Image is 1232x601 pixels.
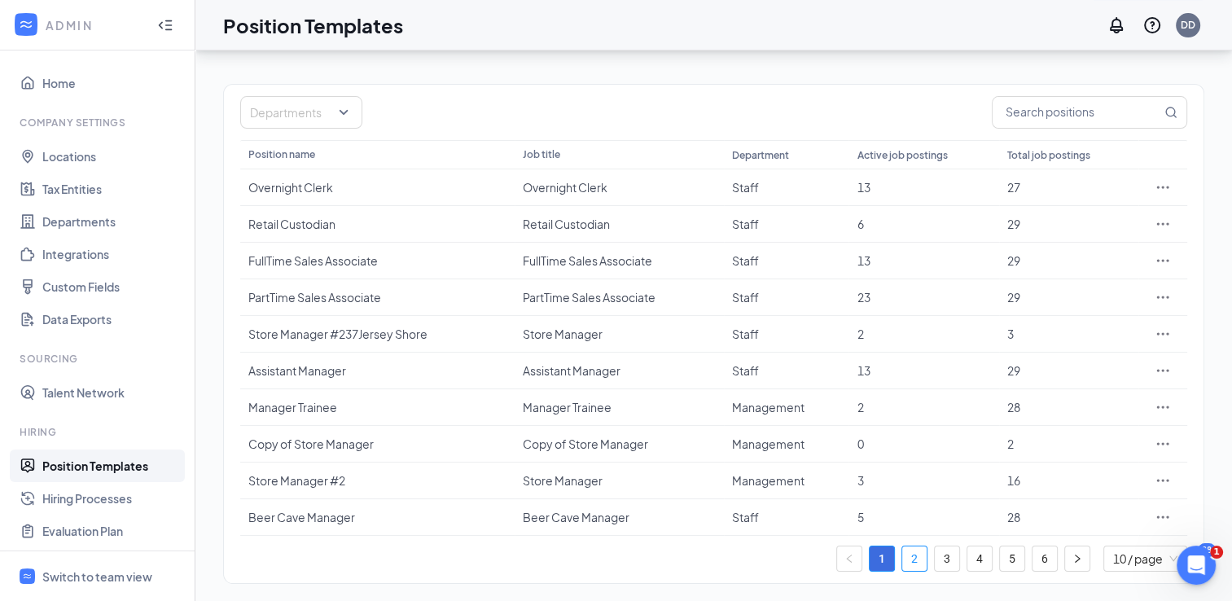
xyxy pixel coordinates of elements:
[1007,252,1130,269] div: 29
[523,436,716,452] div: Copy of Store Manager
[1181,18,1195,32] div: DD
[1164,106,1177,119] svg: MagnifyingGlass
[157,17,173,33] svg: Collapse
[1007,326,1130,342] div: 3
[1198,543,1216,557] div: 88
[934,546,960,572] li: 3
[836,546,862,572] button: left
[724,169,848,206] td: Staff
[18,16,34,33] svg: WorkstreamLogo
[42,173,182,205] a: Tax Entities
[46,17,142,33] div: ADMIN
[523,179,716,195] div: Overnight Clerk
[1155,362,1171,379] svg: Ellipses
[1007,472,1130,489] div: 16
[999,546,1025,572] li: 5
[42,450,182,482] a: Position Templates
[1033,546,1057,571] a: 6
[523,472,716,489] div: Store Manager
[1155,252,1171,269] svg: Ellipses
[22,571,33,581] svg: WorkstreamLogo
[724,140,848,169] th: Department
[1155,472,1171,489] svg: Ellipses
[248,289,506,305] div: PartTime Sales Associate
[248,216,506,232] div: Retail Custodian
[870,546,894,571] a: 1
[523,399,716,415] div: Manager Trainee
[869,546,895,572] li: 1
[42,205,182,238] a: Departments
[20,425,178,439] div: Hiring
[248,179,506,195] div: Overnight Clerk
[993,97,1161,128] input: Search positions
[857,509,990,525] div: 5
[724,316,848,353] td: Staff
[857,436,990,452] div: 0
[1177,546,1216,585] iframe: Intercom live chat
[724,206,848,243] td: Staff
[1142,15,1162,35] svg: QuestionInfo
[857,289,990,305] div: 23
[844,554,854,564] span: left
[1007,362,1130,379] div: 29
[1007,289,1130,305] div: 29
[248,252,506,269] div: FullTime Sales Associate
[857,326,990,342] div: 2
[1007,399,1130,415] div: 28
[967,546,993,572] li: 4
[1007,509,1130,525] div: 28
[1007,179,1130,195] div: 27
[42,238,182,270] a: Integrations
[857,399,990,415] div: 2
[20,116,178,129] div: Company Settings
[1155,216,1171,232] svg: Ellipses
[42,515,182,547] a: Evaluation Plan
[724,353,848,389] td: Staff
[1113,546,1177,571] span: 10 / page
[1072,554,1082,564] span: right
[1210,546,1223,559] span: 1
[1155,179,1171,195] svg: Ellipses
[901,546,927,572] li: 2
[724,389,848,426] td: Management
[42,67,182,99] a: Home
[248,509,506,525] div: Beer Cave Manager
[857,216,990,232] div: 6
[1064,546,1090,572] button: right
[724,463,848,499] td: Management
[248,436,506,452] div: Copy of Store Manager
[1107,15,1126,35] svg: Notifications
[248,148,315,160] span: Position name
[999,140,1138,169] th: Total job postings
[1155,326,1171,342] svg: Ellipses
[724,279,848,316] td: Staff
[1155,289,1171,305] svg: Ellipses
[836,546,862,572] li: Previous Page
[523,148,560,160] span: Job title
[42,376,182,409] a: Talent Network
[523,362,716,379] div: Assistant Manager
[724,243,848,279] td: Staff
[20,352,178,366] div: Sourcing
[42,303,182,336] a: Data Exports
[1007,216,1130,232] div: 29
[848,140,998,169] th: Active job postings
[1155,436,1171,452] svg: Ellipses
[1155,509,1171,525] svg: Ellipses
[523,216,716,232] div: Retail Custodian
[1155,399,1171,415] svg: Ellipses
[223,11,403,39] h1: Position Templates
[523,252,716,269] div: FullTime Sales Associate
[724,426,848,463] td: Management
[1103,546,1187,572] div: Page Size
[523,509,716,525] div: Beer Cave Manager
[857,362,990,379] div: 13
[857,252,990,269] div: 13
[523,289,716,305] div: PartTime Sales Associate
[1032,546,1058,572] li: 6
[523,326,716,342] div: Store Manager
[42,270,182,303] a: Custom Fields
[248,472,506,489] div: Store Manager #2
[1000,546,1024,571] a: 5
[1007,436,1130,452] div: 2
